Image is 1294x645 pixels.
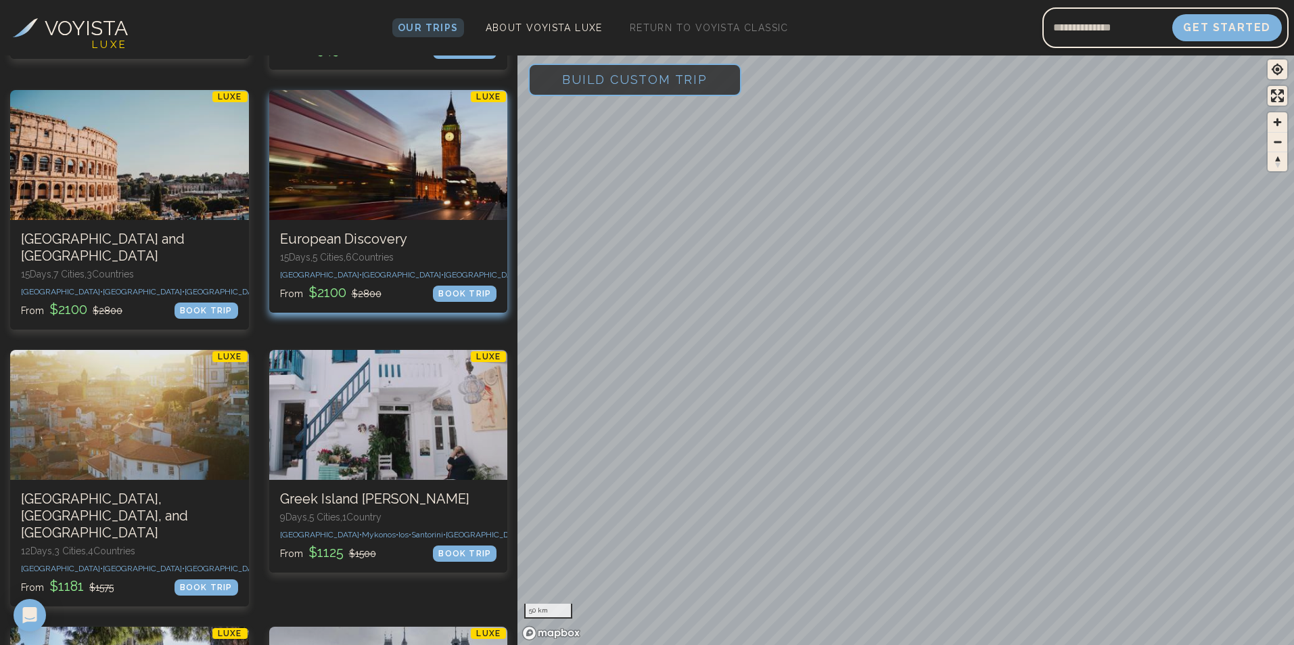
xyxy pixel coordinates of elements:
button: Reset bearing to north [1268,152,1287,171]
span: $ 1575 [89,582,114,593]
p: LUXE [212,351,248,362]
div: BOOK TRIP [433,286,496,302]
p: From [21,300,122,319]
p: LUXE [471,351,506,362]
h3: [GEOGRAPHIC_DATA], [GEOGRAPHIC_DATA], and [GEOGRAPHIC_DATA] [21,491,238,541]
span: [GEOGRAPHIC_DATA] • [280,270,362,280]
span: [GEOGRAPHIC_DATA] [185,564,264,573]
span: Mykonos • [362,530,398,539]
p: LUXE [212,628,248,639]
button: Enter fullscreen [1268,86,1287,106]
button: Zoom in [1268,112,1287,132]
p: 9 Days, 5 Cities, 1 Countr y [280,510,497,524]
p: 12 Days, 3 Cities, 4 Countr ies [21,544,238,558]
div: 50 km [524,604,572,619]
a: Italy and GreeceLUXE[GEOGRAPHIC_DATA] and [GEOGRAPHIC_DATA]15Days,7 Cities,3Countries[GEOGRAPHIC_... [10,90,249,330]
span: $ 1125 [306,544,346,560]
img: Voyista Logo [13,18,38,37]
span: $ 1181 [47,578,87,594]
span: [GEOGRAPHIC_DATA] • [185,287,267,296]
h3: European Discovery [280,231,497,248]
span: [GEOGRAPHIC_DATA] • [444,270,526,280]
h3: VOYISTA [45,13,128,43]
span: $ 2100 [47,301,90,317]
p: 15 Days, 5 Cities, 6 Countr ies [280,250,497,264]
span: [GEOGRAPHIC_DATA] • [362,270,444,280]
span: Ios • [398,530,411,539]
div: Open Intercom Messenger [14,599,46,631]
p: 15 Days, 7 Cities, 3 Countr ies [21,267,238,281]
div: BOOK TRIP [433,546,496,562]
a: Return to Voyista Classic [624,18,794,37]
canvas: Map [517,53,1294,645]
span: [GEOGRAPHIC_DATA] • [103,564,185,573]
a: European DiscoveryLUXEEuropean Discovery15Days,5 Cities,6Countries[GEOGRAPHIC_DATA]•[GEOGRAPHIC_D... [269,90,508,313]
span: $ 2800 [352,288,382,299]
a: London, Paris, and RomeLUXE[GEOGRAPHIC_DATA], [GEOGRAPHIC_DATA], and [GEOGRAPHIC_DATA]12Days,3 Ci... [10,350,249,606]
input: Email address [1042,12,1172,44]
span: About Voyista Luxe [486,22,603,33]
p: LUXE [471,91,506,102]
p: From [280,283,382,302]
span: Build Custom Trip [540,51,729,108]
div: BOOK TRIP [175,303,238,319]
span: [GEOGRAPHIC_DATA] • [280,530,362,539]
a: Greek Island HopperLUXEGreek Island [PERSON_NAME]9Days,5 Cities,1Country[GEOGRAPHIC_DATA]•Mykonos... [269,350,508,573]
span: [GEOGRAPHIC_DATA] • [21,287,103,296]
a: About Voyista Luxe [480,18,608,37]
p: LUXE [212,91,248,102]
span: $ 1500 [349,548,376,559]
button: Get Started [1172,14,1282,41]
span: $ 2800 [93,305,122,316]
p: From [280,543,376,562]
a: Mapbox homepage [522,625,581,641]
p: From [21,577,114,596]
span: [GEOGRAPHIC_DATA] • [21,564,103,573]
h4: L U X E [92,37,125,53]
a: Our Trips [392,18,464,37]
p: LUXE [471,628,506,639]
button: Zoom out [1268,132,1287,152]
span: Santorini • [411,530,446,539]
span: [GEOGRAPHIC_DATA] • [103,287,185,296]
h3: [GEOGRAPHIC_DATA] and [GEOGRAPHIC_DATA] [21,231,238,265]
span: $ 2100 [306,284,349,301]
span: Our Trips [398,22,459,33]
h3: Greek Island [PERSON_NAME] [280,491,497,508]
span: [GEOGRAPHIC_DATA] [446,530,525,539]
div: BOOK TRIP [175,579,238,596]
button: Build Custom Trip [528,64,741,96]
span: Return to Voyista Classic [630,22,789,33]
span: Zoom out [1268,133,1287,152]
button: Find my location [1268,60,1287,79]
a: VOYISTA [13,13,128,43]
